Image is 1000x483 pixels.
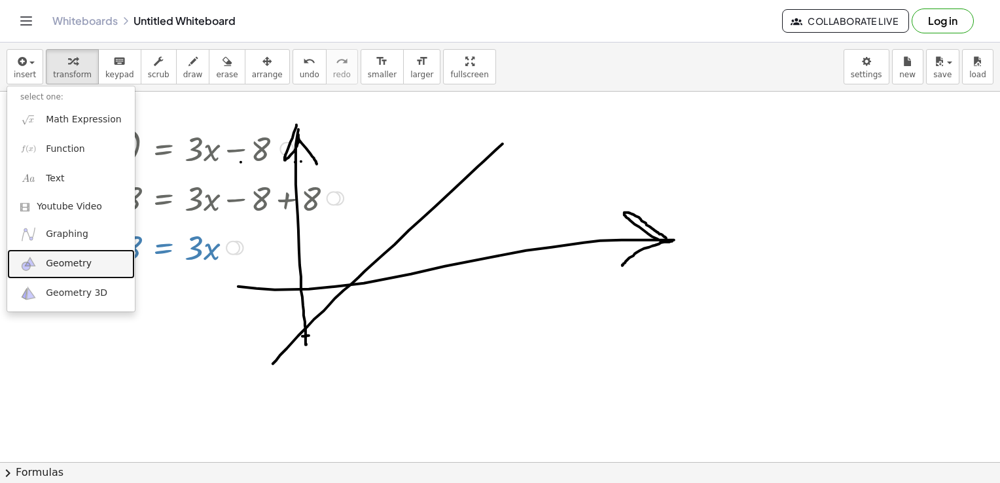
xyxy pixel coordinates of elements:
button: settings [844,49,889,84]
button: new [892,49,923,84]
span: transform [53,70,92,79]
button: erase [209,49,245,84]
span: Graphing [46,228,88,241]
a: Math Expression [7,105,135,134]
i: redo [336,54,348,69]
img: ggb-graphing.svg [20,226,37,242]
i: keyboard [113,54,126,69]
button: insert [7,49,43,84]
button: format_sizelarger [403,49,440,84]
i: format_size [376,54,388,69]
button: Toggle navigation [16,10,37,31]
span: load [969,70,986,79]
span: draw [183,70,203,79]
a: Graphing [7,219,135,249]
a: Geometry [7,249,135,279]
span: arrange [252,70,283,79]
img: Aa.png [20,170,37,187]
span: new [899,70,916,79]
span: Geometry [46,257,92,270]
img: ggb-3d.svg [20,285,37,302]
i: format_size [416,54,428,69]
img: f_x.png [20,141,37,157]
span: keypad [105,70,134,79]
button: scrub [141,49,177,84]
span: Text [46,172,64,185]
span: undo [300,70,319,79]
span: insert [14,70,36,79]
a: Youtube Video [7,194,135,220]
span: scrub [148,70,170,79]
button: fullscreen [443,49,495,84]
span: Collaborate Live [793,15,898,27]
span: redo [333,70,351,79]
a: Geometry 3D [7,279,135,308]
button: keyboardkeypad [98,49,141,84]
li: select one: [7,90,135,105]
a: Whiteboards [52,14,118,27]
span: erase [216,70,238,79]
button: save [926,49,959,84]
img: sqrt_x.png [20,111,37,128]
span: Youtube Video [37,200,102,213]
span: save [933,70,952,79]
button: draw [176,49,210,84]
i: undo [303,54,315,69]
button: Log in [912,9,974,33]
button: arrange [245,49,290,84]
button: Collaborate Live [782,9,909,33]
span: Math Expression [46,113,121,126]
a: Text [7,164,135,193]
span: settings [851,70,882,79]
span: Geometry 3D [46,287,107,300]
button: redoredo [326,49,358,84]
span: fullscreen [450,70,488,79]
a: Function [7,134,135,164]
span: larger [410,70,433,79]
button: transform [46,49,99,84]
span: smaller [368,70,397,79]
button: format_sizesmaller [361,49,404,84]
img: ggb-geometry.svg [20,256,37,272]
button: undoundo [293,49,327,84]
span: Function [46,143,85,156]
button: load [962,49,993,84]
